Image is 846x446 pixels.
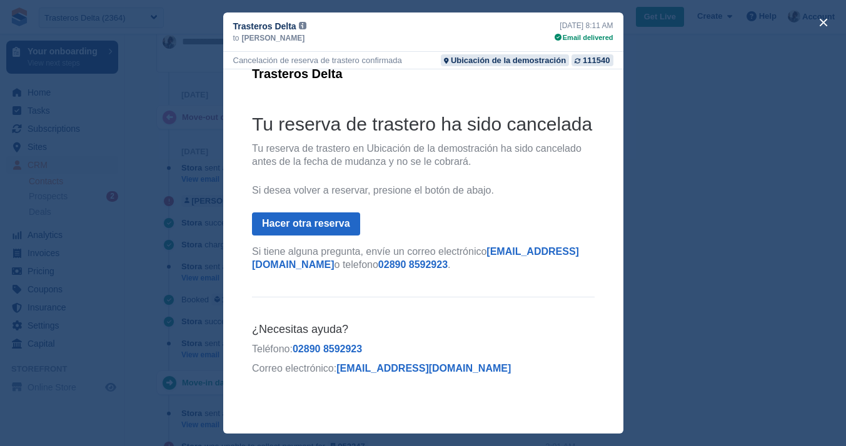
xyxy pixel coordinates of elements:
[451,54,566,66] div: Ubicación de la demostración
[29,267,371,282] h6: ¿Necesitas ayuda?
[441,54,569,66] a: Ubicación de la demostración
[555,20,613,31] div: [DATE] 8:11 AM
[242,32,305,44] span: [PERSON_NAME]
[233,32,239,44] span: to
[29,157,137,181] a: Hacer otra reserva
[813,12,833,32] button: close
[29,11,371,27] h1: Trasteros Delta
[29,307,371,320] p: Correo electrónico:
[29,191,356,215] a: [EMAIL_ADDRESS][DOMAIN_NAME]
[555,32,613,43] div: Email delivered
[155,204,224,215] a: 02890 8592923
[233,54,402,66] div: Cancelación de reserva de trastero confirmada
[29,288,371,301] p: Teléfono:
[29,129,371,142] p: Si desea volver a reservar, presione el botón de abajo.
[69,289,139,299] a: 02890 8592923
[572,54,613,66] a: 111540
[583,54,610,66] div: 111540
[233,20,296,32] span: Trasteros Delta
[29,57,371,81] h2: Tu reserva de trastero ha sido cancelada
[299,22,306,29] img: icon-info-grey-7440780725fd019a000dd9b08b2336e03edf1995a4989e88bcd33f0948082b44.svg
[29,87,371,114] p: Tu reserva de trastero en Ubicación de la demostración ha sido cancelado antes de la fecha de mud...
[113,308,288,319] a: [EMAIL_ADDRESS][DOMAIN_NAME]
[29,191,371,217] p: Si tiene alguna pregunta, envíe un correo electrónico o telefono .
